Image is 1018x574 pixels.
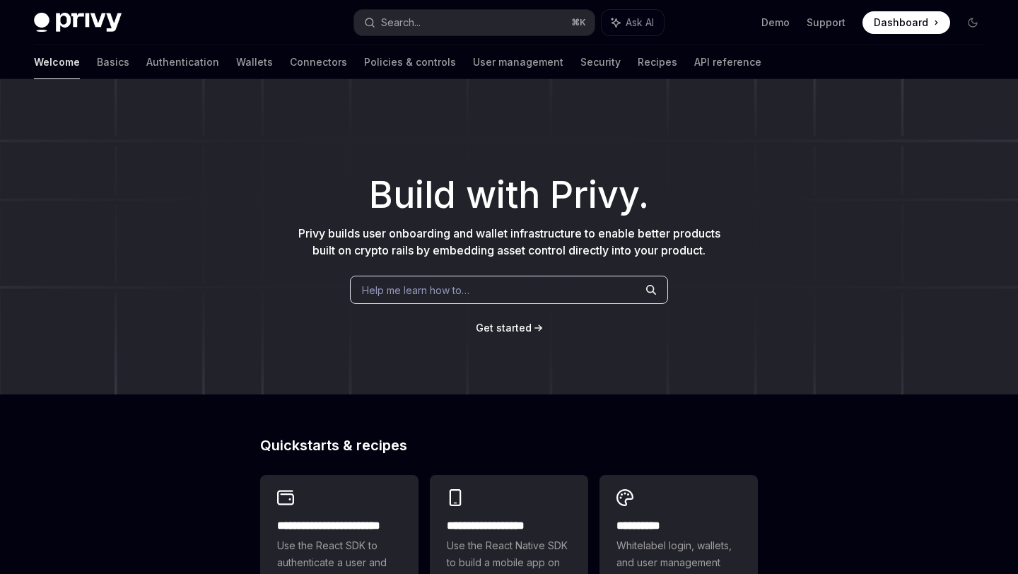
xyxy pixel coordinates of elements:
[260,438,407,452] span: Quickstarts & recipes
[34,45,80,79] a: Welcome
[290,45,347,79] a: Connectors
[694,45,761,79] a: API reference
[364,45,456,79] a: Policies & controls
[961,11,984,34] button: Toggle dark mode
[298,226,720,257] span: Privy builds user onboarding and wallet infrastructure to enable better products built on crypto ...
[626,16,654,30] span: Ask AI
[874,16,928,30] span: Dashboard
[34,13,122,33] img: dark logo
[236,45,273,79] a: Wallets
[761,16,790,30] a: Demo
[580,45,621,79] a: Security
[476,322,532,334] span: Get started
[473,45,563,79] a: User management
[97,45,129,79] a: Basics
[381,14,421,31] div: Search...
[369,182,649,208] span: Build with Privy.
[807,16,846,30] a: Support
[476,321,532,335] a: Get started
[862,11,950,34] a: Dashboard
[638,45,677,79] a: Recipes
[146,45,219,79] a: Authentication
[354,10,594,35] button: Search...⌘K
[571,17,586,28] span: ⌘ K
[602,10,664,35] button: Ask AI
[362,283,469,298] span: Help me learn how to…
